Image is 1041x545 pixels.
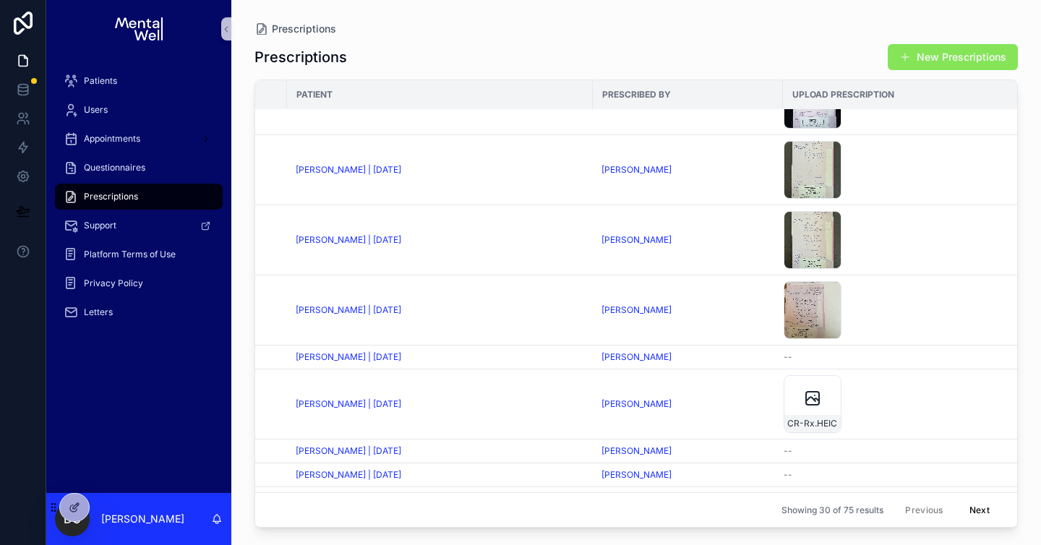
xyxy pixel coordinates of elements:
[601,351,672,363] a: [PERSON_NAME]
[784,375,1003,433] a: CR-Rx.HEIC
[84,249,176,260] span: Platform Terms of Use
[601,304,672,316] a: [PERSON_NAME]
[784,469,792,481] span: --
[815,418,837,429] span: .HEIC
[84,162,145,173] span: Questionnaires
[254,22,336,36] a: Prescriptions
[84,306,113,318] span: Letters
[601,234,774,246] a: [PERSON_NAME]
[601,164,672,176] a: [PERSON_NAME]
[55,68,223,94] a: Patients
[296,398,584,410] a: [PERSON_NAME] | [DATE]
[602,89,671,100] span: Prescribed By
[959,499,1000,521] button: Next
[296,89,333,100] span: Patient
[601,398,774,410] a: [PERSON_NAME]
[784,351,792,363] span: --
[781,505,883,516] span: Showing 30 of 75 results
[296,469,401,481] a: [PERSON_NAME] | [DATE]
[46,58,231,344] div: scrollable content
[601,398,672,410] a: [PERSON_NAME]
[84,191,138,202] span: Prescriptions
[254,47,347,67] h1: Prescriptions
[84,220,116,231] span: Support
[296,164,584,176] a: [PERSON_NAME] | [DATE]
[787,418,815,429] span: CR-Rx
[601,304,774,316] a: [PERSON_NAME]
[296,445,401,457] a: [PERSON_NAME] | [DATE]
[296,398,401,410] a: [PERSON_NAME] | [DATE]
[296,234,401,246] a: [PERSON_NAME] | [DATE]
[601,351,774,363] a: [PERSON_NAME]
[55,270,223,296] a: Privacy Policy
[296,351,401,363] a: [PERSON_NAME] | [DATE]
[115,17,162,40] img: App logo
[296,351,584,363] a: [PERSON_NAME] | [DATE]
[272,22,336,36] span: Prescriptions
[888,44,1018,70] button: New Prescriptions
[296,469,584,481] a: [PERSON_NAME] | [DATE]
[296,445,584,457] a: [PERSON_NAME] | [DATE]
[296,304,584,316] a: [PERSON_NAME] | [DATE]
[601,469,672,481] a: [PERSON_NAME]
[784,445,792,457] span: --
[84,75,117,87] span: Patients
[55,97,223,123] a: Users
[101,512,184,526] p: [PERSON_NAME]
[55,241,223,267] a: Platform Terms of Use
[84,278,143,289] span: Privacy Policy
[792,89,894,100] span: Upload Prescription
[55,299,223,325] a: Letters
[296,234,584,246] a: [PERSON_NAME] | [DATE]
[601,445,774,457] a: [PERSON_NAME]
[784,469,1003,481] a: --
[55,155,223,181] a: Questionnaires
[601,234,672,246] a: [PERSON_NAME]
[784,445,1003,457] a: --
[601,164,774,176] a: [PERSON_NAME]
[84,133,140,145] span: Appointments
[84,104,108,116] span: Users
[55,213,223,239] a: Support
[601,445,672,457] a: [PERSON_NAME]
[296,304,401,316] a: [PERSON_NAME] | [DATE]
[784,351,1003,363] a: --
[296,164,401,176] a: [PERSON_NAME] | [DATE]
[55,126,223,152] a: Appointments
[55,184,223,210] a: Prescriptions
[601,469,774,481] a: [PERSON_NAME]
